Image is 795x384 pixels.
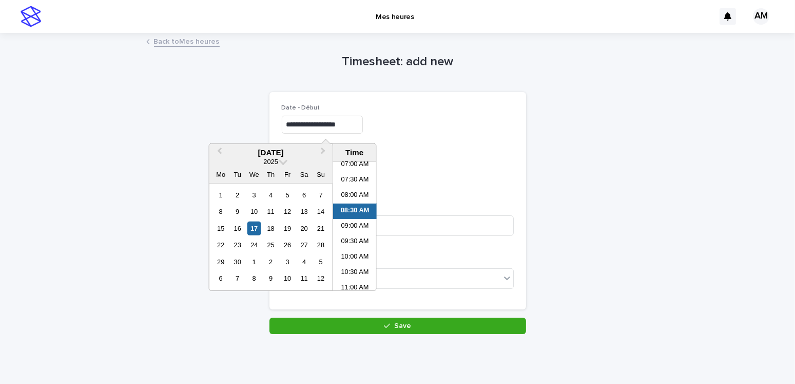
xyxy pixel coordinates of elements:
[333,204,377,219] li: 08:30 AM
[281,271,295,285] div: Choose Friday, 10 October 2025
[333,188,377,204] li: 08:00 AM
[394,322,411,330] span: Save
[297,271,311,285] div: Choose Saturday, 11 October 2025
[264,205,278,218] div: Choose Thursday, 11 September 2025
[314,271,327,285] div: Choose Sunday, 12 October 2025
[247,205,261,218] div: Choose Wednesday, 10 September 2025
[281,205,295,218] div: Choose Friday, 12 September 2025
[264,271,278,285] div: Choose Thursday, 9 October 2025
[247,255,261,269] div: Choose Wednesday, 1 October 2025
[281,188,295,202] div: Choose Friday, 5 September 2025
[297,222,311,235] div: Choose Saturday, 20 September 2025
[336,148,374,157] div: Time
[230,222,244,235] div: Choose Tuesday, 16 September 2025
[297,205,311,218] div: Choose Saturday, 13 September 2025
[333,250,377,265] li: 10:00 AM
[316,145,333,161] button: Next Month
[314,188,327,202] div: Choose Sunday, 7 September 2025
[297,168,311,181] div: Sa
[281,222,295,235] div: Choose Friday, 19 September 2025
[230,238,244,252] div: Choose Tuesday, 23 September 2025
[333,234,377,250] li: 09:30 AM
[333,157,377,173] li: 07:00 AM
[297,238,311,252] div: Choose Saturday, 27 September 2025
[214,222,228,235] div: Choose Monday, 15 September 2025
[247,271,261,285] div: Choose Wednesday, 8 October 2025
[333,265,377,281] li: 10:30 AM
[314,222,327,235] div: Choose Sunday, 21 September 2025
[333,219,377,234] li: 09:00 AM
[264,238,278,252] div: Choose Thursday, 25 September 2025
[281,255,295,269] div: Choose Friday, 3 October 2025
[753,8,769,25] div: AM
[269,318,526,334] button: Save
[263,158,278,166] span: 2025
[247,238,261,252] div: Choose Wednesday, 24 September 2025
[214,255,228,269] div: Choose Monday, 29 September 2025
[210,145,227,161] button: Previous Month
[314,168,327,181] div: Su
[230,271,244,285] div: Choose Tuesday, 7 October 2025
[282,105,320,111] span: Date - Début
[214,205,228,218] div: Choose Monday, 8 September 2025
[333,281,377,296] li: 11:00 AM
[314,238,327,252] div: Choose Sunday, 28 September 2025
[297,188,311,202] div: Choose Saturday, 6 September 2025
[214,238,228,252] div: Choose Monday, 22 September 2025
[314,205,327,218] div: Choose Sunday, 14 September 2025
[247,188,261,202] div: Choose Wednesday, 3 September 2025
[214,271,228,285] div: Choose Monday, 6 October 2025
[230,205,244,218] div: Choose Tuesday, 9 September 2025
[264,188,278,202] div: Choose Thursday, 4 September 2025
[209,148,333,157] div: [DATE]
[247,222,261,235] div: Choose Wednesday, 17 September 2025
[297,255,311,269] div: Choose Saturday, 4 October 2025
[264,168,278,181] div: Th
[247,168,261,181] div: We
[214,188,228,202] div: Choose Monday, 1 September 2025
[281,168,295,181] div: Fr
[281,238,295,252] div: Choose Friday, 26 September 2025
[264,255,278,269] div: Choose Thursday, 2 October 2025
[21,6,41,27] img: stacker-logo-s-only.png
[230,168,244,181] div: Tu
[230,255,244,269] div: Choose Tuesday, 30 September 2025
[154,35,220,47] a: Back toMes heures
[269,54,526,69] h1: Timesheet: add new
[333,173,377,188] li: 07:30 AM
[314,255,327,269] div: Choose Sunday, 5 October 2025
[212,187,329,287] div: month 2025-09
[214,168,228,181] div: Mo
[230,188,244,202] div: Choose Tuesday, 2 September 2025
[264,222,278,235] div: Choose Thursday, 18 September 2025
